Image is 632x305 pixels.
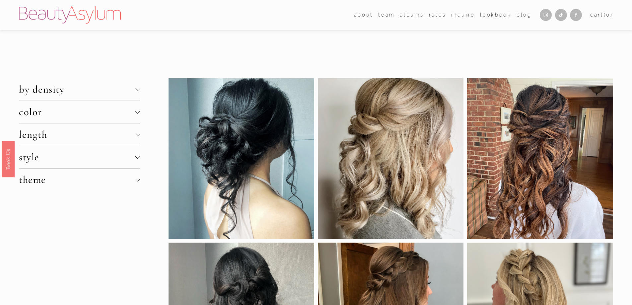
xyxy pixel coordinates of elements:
a: Inquire [451,10,475,20]
a: albums [400,10,424,20]
img: Beauty Asylum | Bridal Hair &amp; Makeup Charlotte &amp; Atlanta [19,6,121,24]
span: by density [19,83,135,96]
button: color [19,101,140,123]
a: Facebook [570,9,582,21]
a: Rates [429,10,446,20]
a: folder dropdown [354,10,373,20]
span: length [19,128,135,141]
span: style [19,151,135,163]
a: folder dropdown [378,10,395,20]
span: 0 [606,12,610,18]
span: theme [19,174,135,186]
span: ( ) [604,12,613,18]
a: TikTok [555,9,567,21]
a: Blog [517,10,532,20]
span: color [19,106,135,118]
span: about [354,11,373,19]
button: style [19,146,140,168]
a: Book Us [2,141,15,177]
button: theme [19,169,140,191]
span: team [378,11,395,19]
button: by density [19,78,140,101]
a: Lookbook [480,10,511,20]
button: length [19,123,140,146]
a: Instagram [540,9,552,21]
a: 0 items in cart [590,11,613,19]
